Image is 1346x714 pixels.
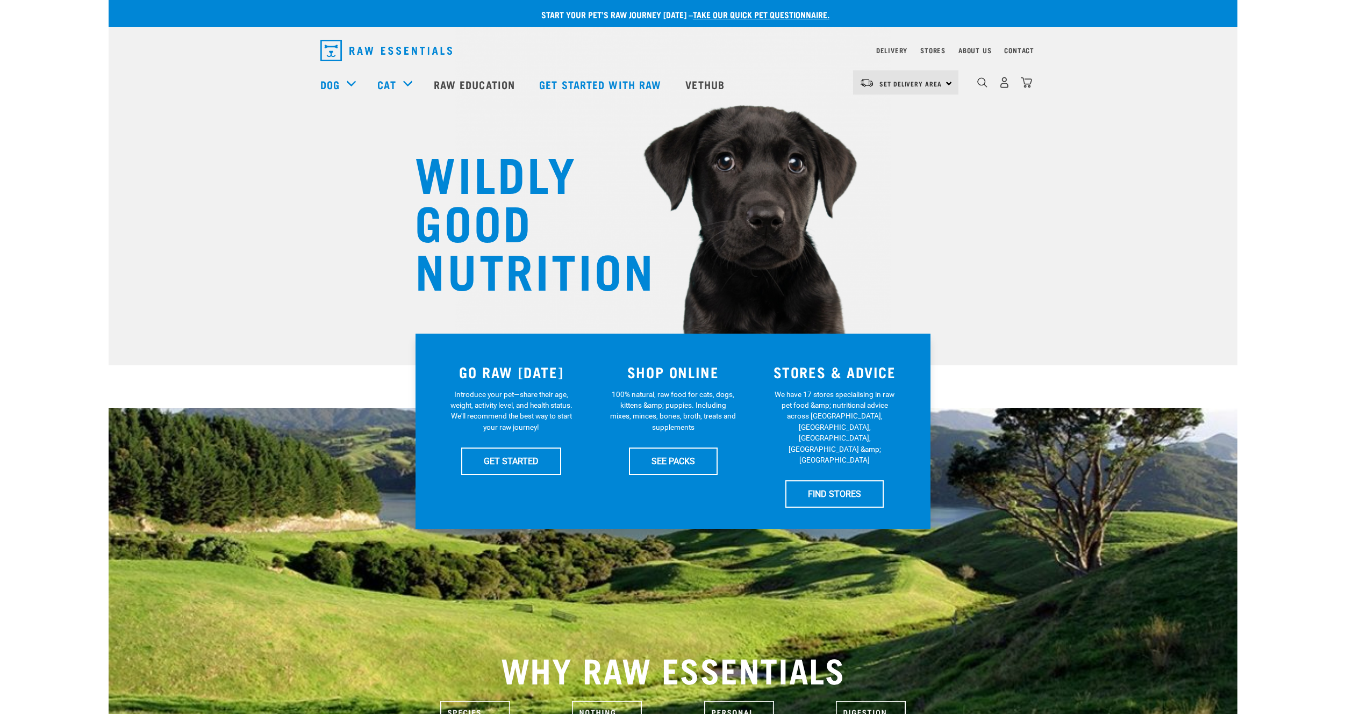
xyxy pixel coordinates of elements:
[860,78,874,88] img: van-moving.png
[879,82,942,85] span: Set Delivery Area
[415,148,630,293] h1: WILDLY GOOD NUTRITION
[448,389,575,433] p: Introduce your pet—share their age, weight, activity level, and health status. We'll recommend th...
[629,448,718,474] a: SEE PACKS
[785,480,884,507] a: FIND STORES
[599,364,748,380] h3: SHOP ONLINE
[977,77,987,88] img: home-icon-1@2x.png
[320,650,1026,688] h2: WHY RAW ESSENTIALS
[610,389,736,433] p: 100% natural, raw food for cats, dogs, kittens &amp; puppies. Including mixes, minces, bones, bro...
[675,63,738,106] a: Vethub
[437,364,586,380] h3: GO RAW [DATE]
[461,448,561,474] a: GET STARTED
[423,63,528,106] a: Raw Education
[920,48,946,52] a: Stores
[771,389,898,466] p: We have 17 stores specialising in raw pet food &amp; nutritional advice across [GEOGRAPHIC_DATA],...
[320,40,452,61] img: Raw Essentials Logo
[760,364,909,380] h3: STORES & ADVICE
[1021,77,1032,88] img: home-icon@2x.png
[109,63,1237,106] nav: dropdown navigation
[320,76,340,92] a: Dog
[117,8,1245,21] p: Start your pet’s raw journey [DATE] –
[876,48,907,52] a: Delivery
[693,12,829,17] a: take our quick pet questionnaire.
[1004,48,1034,52] a: Contact
[377,76,396,92] a: Cat
[958,48,991,52] a: About Us
[528,63,675,106] a: Get started with Raw
[999,77,1010,88] img: user.png
[312,35,1034,66] nav: dropdown navigation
